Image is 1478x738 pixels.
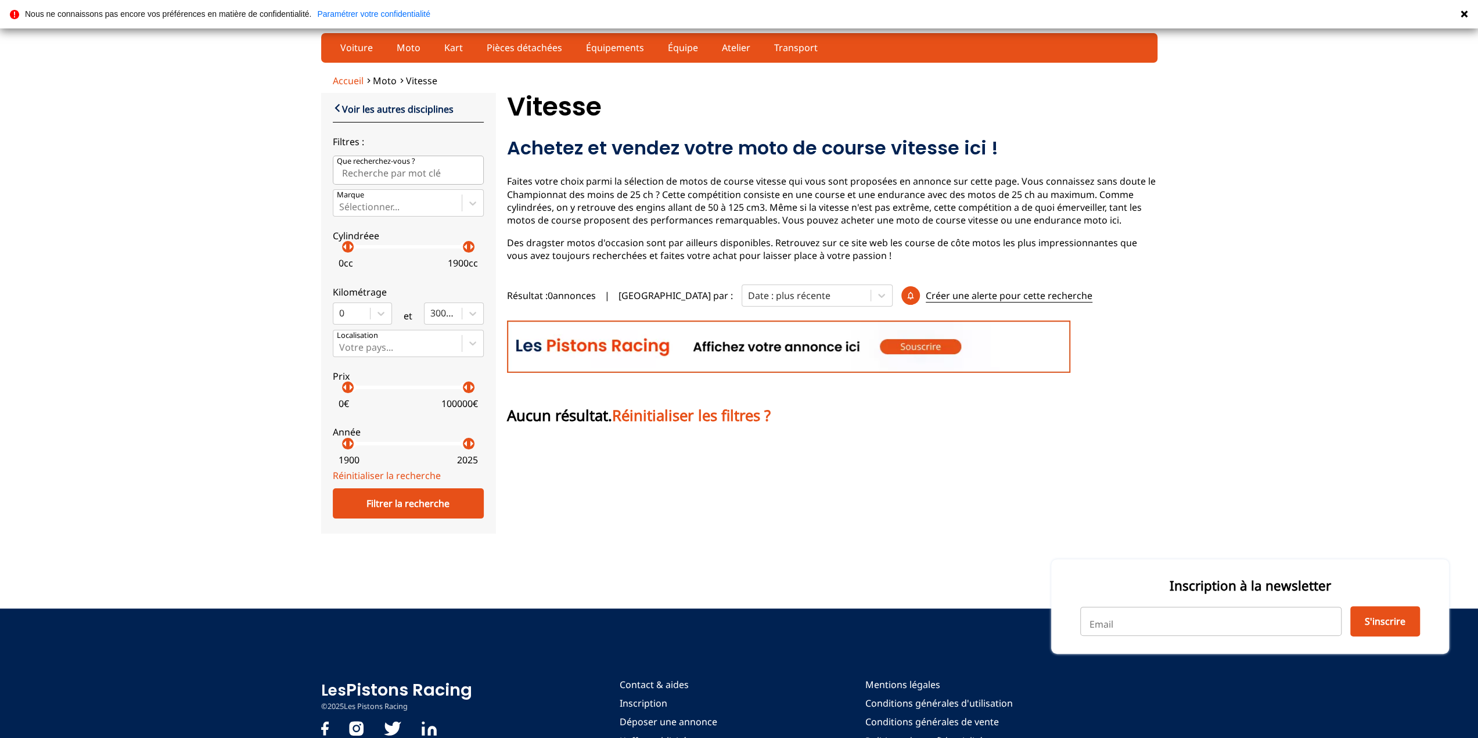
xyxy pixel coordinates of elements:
p: arrow_left [459,380,473,394]
p: 1900 [339,453,359,466]
h1: Vitesse [507,93,1157,121]
p: arrow_left [459,437,473,451]
img: twitter [384,721,401,736]
p: [GEOGRAPHIC_DATA] par : [618,289,733,302]
input: Que recherchez-vous ? [333,156,484,185]
a: Voiture [333,38,380,57]
h2: Achetez et vendez votre moto de course vitesse ici ! [507,136,1157,160]
a: Conditions générales de vente [865,715,1013,728]
p: Inscription à la newsletter [1080,577,1420,595]
a: Mentions légales [865,678,1013,691]
p: arrow_right [465,380,479,394]
p: 100000 € [441,397,478,410]
p: arrow_left [338,437,352,451]
a: Inscription [620,697,717,710]
a: Paramétrer votre confidentialité [317,10,430,18]
p: Kilométrage [333,286,484,298]
p: Nous ne connaissons pas encore vos préférences en matière de confidentialité. [25,10,311,18]
p: Des dragster motos d'occasion sont par ailleurs disponibles. Retrouvez sur ce site web les course... [507,236,1157,262]
a: Vitesse [406,74,437,87]
a: Voir les autres disciplines [333,102,454,116]
a: Contact & aides [620,678,717,691]
a: Déposer une annonce [620,715,717,728]
p: arrow_right [465,240,479,254]
p: 0 € [339,397,349,410]
a: Kart [437,38,470,57]
img: instagram [349,721,364,736]
p: Faites votre choix parmi la sélection de motos de course vitesse qui vous sont proposées en annon... [507,175,1157,227]
input: 300000 [430,308,433,318]
span: Les [321,680,346,701]
a: Réinitialiser la recherche [333,469,441,482]
a: Moto [389,38,428,57]
p: Localisation [337,330,378,341]
a: Moto [373,74,397,87]
span: | [605,289,610,302]
p: et [404,309,412,322]
span: Réinitialiser les filtres ? [612,405,771,426]
a: Atelier [714,38,758,57]
a: Pièces détachées [479,38,570,57]
a: Conditions générales d'utilisation [865,697,1013,710]
p: © 2025 Les Pistons Racing [321,701,472,712]
img: Linkedin [422,721,437,736]
span: Résultat : 0 annonces [507,289,596,302]
p: 1900 cc [448,257,478,269]
p: arrow_left [338,240,352,254]
input: Email [1080,607,1342,636]
button: S'inscrire [1350,606,1420,636]
p: arrow_right [344,380,358,394]
input: 0 [339,308,341,318]
a: Équipements [578,38,652,57]
p: arrow_right [465,437,479,451]
p: arrow_left [338,380,352,394]
p: Année [333,426,484,438]
a: Transport [767,38,825,57]
p: Créer une alerte pour cette recherche [926,289,1092,303]
a: Équipe [660,38,706,57]
p: arrow_left [459,240,473,254]
img: facebook [321,721,329,736]
a: Accueil [333,74,364,87]
p: Prix [333,370,484,383]
a: LesPistons Racing [321,678,472,701]
p: Marque [337,190,364,200]
p: 2025 [457,453,478,466]
p: Filtres : [333,135,484,148]
p: Cylindréee [333,229,484,242]
input: MarqueSélectionner... [339,201,341,212]
p: Que recherchez-vous ? [337,156,415,167]
p: arrow_right [344,240,358,254]
p: Aucun résultat. [507,405,771,426]
p: arrow_right [344,437,358,451]
input: Votre pays... [339,342,341,352]
div: Filtrer la recherche [333,488,484,519]
p: 0 cc [339,257,353,269]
